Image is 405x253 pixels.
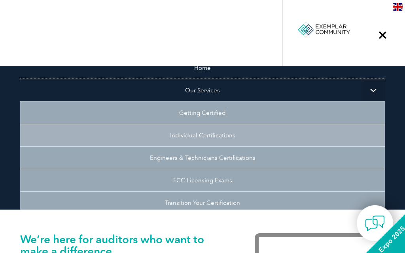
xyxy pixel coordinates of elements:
[20,101,385,124] a: Getting Certified
[20,79,385,101] a: Our Services
[20,146,385,169] a: Engineers & Technicians Certifications
[20,56,385,79] a: Home
[365,214,385,233] img: contact-chat.png
[20,124,385,146] a: Individual Certifications
[20,191,385,214] a: Transition Your Certification
[393,3,403,11] img: en
[20,169,385,191] a: FCC Licensing Exams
